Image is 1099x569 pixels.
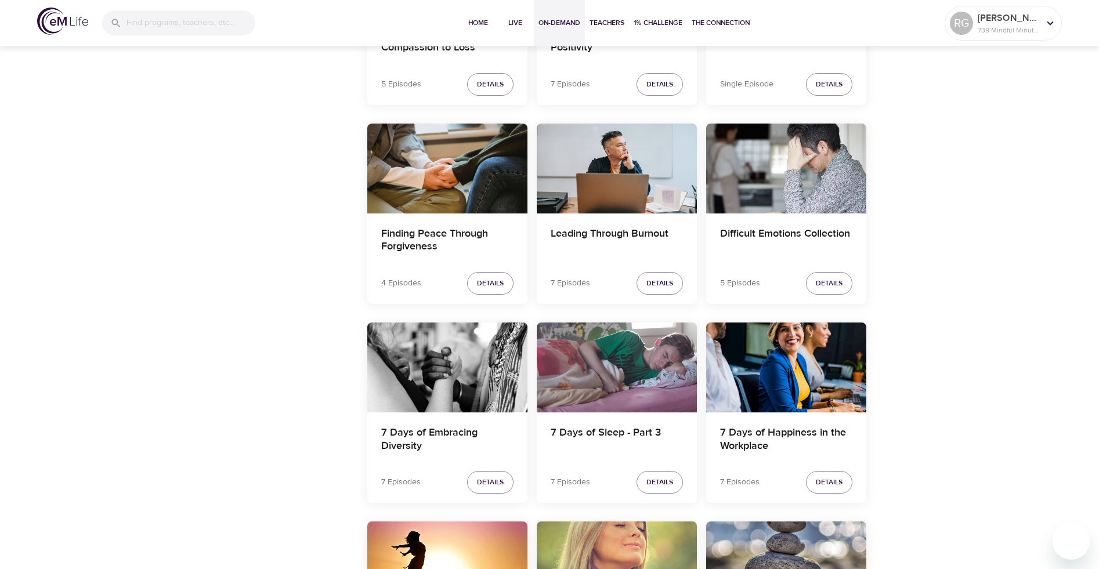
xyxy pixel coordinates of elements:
[720,227,852,255] h4: Difficult Emotions Collection
[477,476,504,488] span: Details
[978,25,1039,35] p: 739 Mindful Minutes
[806,471,852,494] button: Details
[537,124,697,213] button: Leading Through Burnout
[816,78,843,90] span: Details
[1053,523,1090,560] iframe: Button to launch messaging window
[501,17,529,29] span: Live
[806,272,852,295] button: Details
[950,12,973,35] div: RG
[806,73,852,96] button: Details
[467,471,514,494] button: Details
[126,10,255,35] input: Find programs, teachers, etc...
[720,426,852,454] h4: 7 Days of Happiness in the Workplace
[467,272,514,295] button: Details
[637,471,683,494] button: Details
[551,426,683,454] h4: 7 Days of Sleep - Part 3
[551,277,590,289] p: 7 Episodes
[464,17,492,29] span: Home
[720,476,760,488] p: 7 Episodes
[590,17,624,29] span: Teachers
[646,78,673,90] span: Details
[477,277,504,289] span: Details
[467,73,514,96] button: Details
[637,272,683,295] button: Details
[816,277,843,289] span: Details
[978,11,1039,25] p: [PERSON_NAME]
[381,277,421,289] p: 4 Episodes
[551,78,590,90] p: 7 Episodes
[381,426,514,454] h4: 7 Days of Embracing Diversity
[634,17,682,29] span: 1% Challenge
[381,78,421,90] p: 5 Episodes
[646,476,673,488] span: Details
[381,476,421,488] p: 7 Episodes
[477,78,504,90] span: Details
[538,17,580,29] span: On-Demand
[706,322,866,412] button: 7 Days of Happiness in the Workplace
[646,277,673,289] span: Details
[720,78,773,90] p: Single Episode
[637,73,683,96] button: Details
[381,227,514,255] h4: Finding Peace Through Forgiveness
[720,277,760,289] p: 5 Episodes
[692,17,750,29] span: The Connection
[367,322,527,412] button: 7 Days of Embracing Diversity
[551,227,683,255] h4: Leading Through Burnout
[816,476,843,488] span: Details
[551,476,590,488] p: 7 Episodes
[706,124,866,213] button: Difficult Emotions Collection
[367,124,527,213] button: Finding Peace Through Forgiveness
[37,8,88,35] img: logo
[537,322,697,412] button: 7 Days of Sleep - Part 3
